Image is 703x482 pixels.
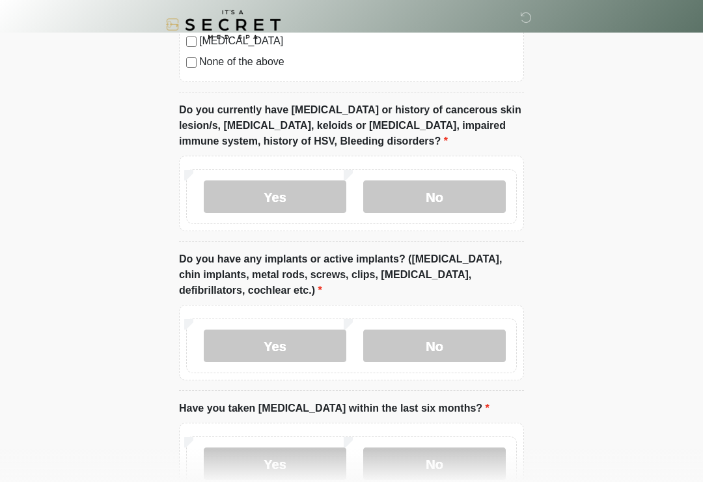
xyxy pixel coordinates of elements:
[204,447,346,480] label: Yes
[186,57,197,68] input: None of the above
[166,10,281,39] img: It's A Secret Med Spa Logo
[199,54,517,70] label: None of the above
[204,330,346,362] label: Yes
[363,330,506,362] label: No
[179,251,524,298] label: Do you have any implants or active implants? ([MEDICAL_DATA], chin implants, metal rods, screws, ...
[204,180,346,213] label: Yes
[179,401,489,416] label: Have you taken [MEDICAL_DATA] within the last six months?
[363,447,506,480] label: No
[179,102,524,149] label: Do you currently have [MEDICAL_DATA] or history of cancerous skin lesion/s, [MEDICAL_DATA], keloi...
[363,180,506,213] label: No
